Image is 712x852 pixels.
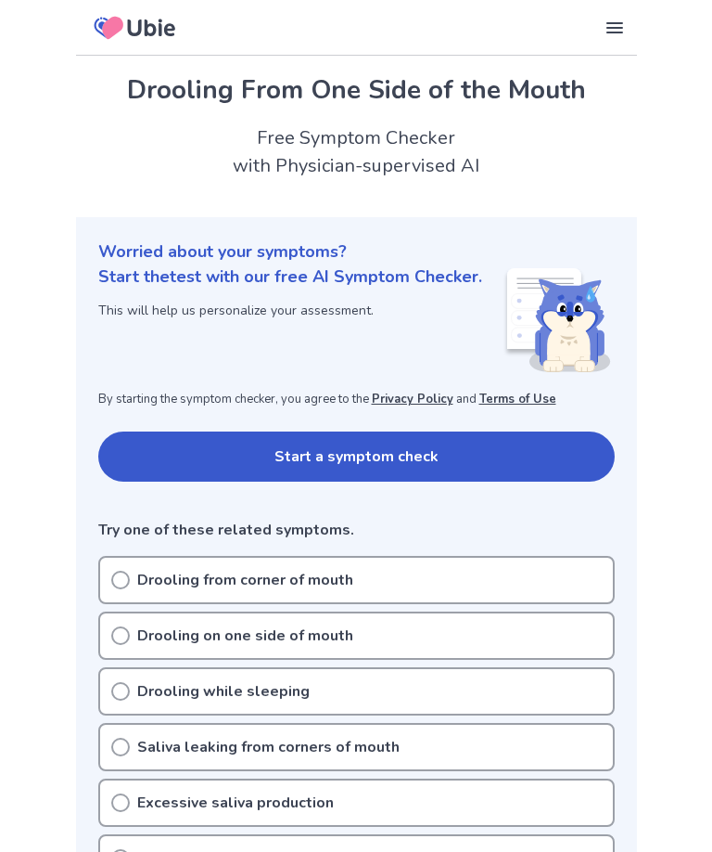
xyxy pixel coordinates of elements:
[98,239,615,265] p: Worried about your symptoms?
[372,391,453,407] a: Privacy Policy
[137,736,400,758] p: Saliva leaking from corners of mouth
[137,792,334,814] p: Excessive saliva production
[503,268,611,372] img: Shiba
[98,519,615,541] p: Try one of these related symptoms.
[98,432,615,482] button: Start a symptom check
[98,265,482,290] p: Start the test with our free AI Symptom Checker.
[137,625,353,647] p: Drooling on one side of mouth
[479,391,556,407] a: Terms of Use
[98,301,482,320] p: This will help us personalize your assessment.
[137,569,353,591] p: Drooling from corner of mouth
[137,680,310,703] p: Drooling while sleeping
[98,391,615,409] p: By starting the symptom checker, you agree to the and
[76,124,637,180] h2: Free Symptom Checker with Physician-supervised AI
[98,71,615,110] h1: Drooling From One Side of the Mouth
